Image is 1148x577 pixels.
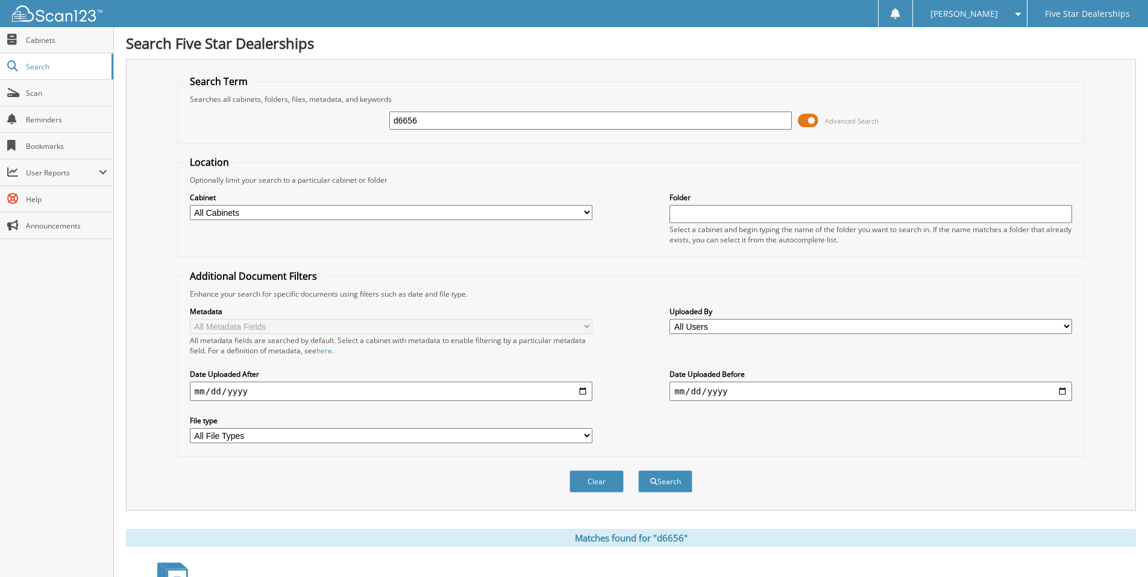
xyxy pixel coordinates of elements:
[670,192,1072,203] label: Folder
[26,194,107,204] span: Help
[184,75,254,88] legend: Search Term
[184,175,1078,185] div: Optionally limit your search to a particular cabinet or folder
[190,306,592,317] label: Metadata
[26,168,99,178] span: User Reports
[1045,10,1130,17] span: Five Star Dealerships
[26,35,107,45] span: Cabinets
[184,270,323,283] legend: Additional Document Filters
[26,115,107,125] span: Reminders
[190,335,592,356] div: All metadata fields are searched by default. Select a cabinet with metadata to enable filtering b...
[670,224,1072,245] div: Select a cabinet and begin typing the name of the folder you want to search in. If the name match...
[190,415,592,426] label: File type
[190,192,592,203] label: Cabinet
[190,382,592,401] input: start
[126,529,1136,547] div: Matches found for "d6656"
[26,88,107,98] span: Scan
[670,306,1072,317] label: Uploaded By
[825,116,879,125] span: Advanced Search
[670,382,1072,401] input: end
[26,141,107,151] span: Bookmarks
[569,470,624,493] button: Clear
[126,33,1136,53] h1: Search Five Star Dealerships
[316,345,332,356] a: here
[190,369,592,379] label: Date Uploaded After
[26,221,107,231] span: Announcements
[670,369,1072,379] label: Date Uploaded Before
[184,94,1078,104] div: Searches all cabinets, folders, files, metadata, and keywords
[12,5,102,22] img: scan123-logo-white.svg
[184,156,235,169] legend: Location
[638,470,692,493] button: Search
[26,61,105,72] span: Search
[184,289,1078,299] div: Enhance your search for specific documents using filters such as date and file type.
[930,10,998,17] span: [PERSON_NAME]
